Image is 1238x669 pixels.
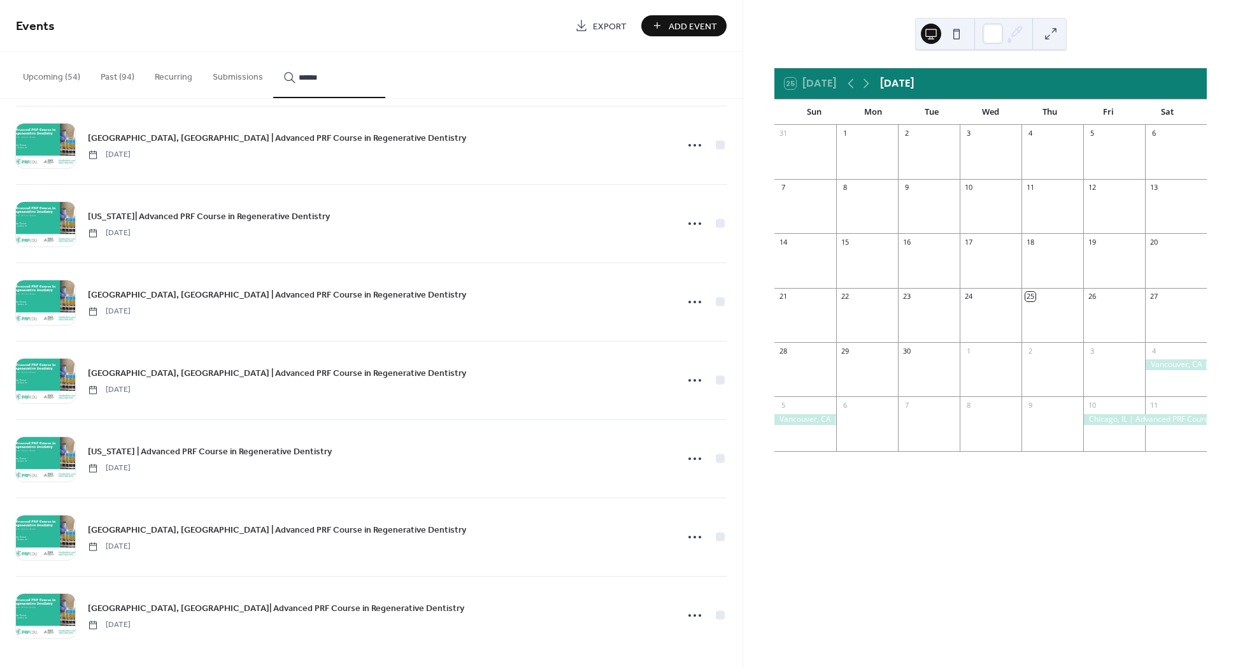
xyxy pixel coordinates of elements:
div: 2 [1025,346,1035,356]
div: 12 [1087,183,1097,192]
div: 3 [964,129,973,138]
div: 4 [1149,346,1158,356]
div: 7 [778,183,788,192]
span: [GEOGRAPHIC_DATA], [GEOGRAPHIC_DATA]| Advanced PRF Course in Regenerative Dentistry [88,602,464,615]
span: Add Event [669,20,717,33]
div: Sat [1138,99,1197,125]
div: 11 [1149,400,1158,410]
div: 8 [964,400,973,410]
div: Chicago, IL | Advanced PRF Course in Regenerative Dentistry [1083,414,1207,425]
div: 24 [964,292,973,301]
div: 20 [1149,237,1158,247]
a: [US_STATE] | Advanced PRF Course in Regenerative Dentistry [88,444,332,459]
div: 23 [902,292,911,301]
div: 28 [778,346,788,356]
span: [DATE] [88,149,131,161]
a: [GEOGRAPHIC_DATA], [GEOGRAPHIC_DATA]| Advanced PRF Course in Regenerative Dentistry [88,601,464,615]
div: 21 [778,292,788,301]
div: 5 [778,400,788,410]
div: Wed [962,99,1020,125]
div: 16 [902,237,911,247]
span: [DATE] [88,384,131,396]
div: 17 [964,237,973,247]
div: Vancouver, CA | Advanced PRF Course in Regenerative Dentistry [774,414,836,425]
span: [DATE] [88,541,131,552]
a: [GEOGRAPHIC_DATA], [GEOGRAPHIC_DATA] | Advanced PRF Course in Regenerative Dentistry [88,366,466,380]
div: 11 [1025,183,1035,192]
div: 31 [778,129,788,138]
div: Vancouver, CA | Advanced PRF Course in Regenerative Dentistry [1145,359,1207,370]
span: [DATE] [88,306,131,317]
div: 9 [902,183,911,192]
div: 19 [1087,237,1097,247]
button: Submissions [203,52,273,97]
span: [DATE] [88,227,131,239]
div: 8 [840,183,850,192]
div: 9 [1025,400,1035,410]
span: [GEOGRAPHIC_DATA], [GEOGRAPHIC_DATA] | Advanced PRF Course in Regenerative Dentistry [88,367,466,380]
span: [US_STATE]| Advanced PRF Course in Regenerative Dentistry [88,210,330,224]
div: 1 [840,129,850,138]
button: Upcoming (54) [13,52,90,97]
div: 7 [902,400,911,410]
div: 1 [964,346,973,356]
div: Fri [1079,99,1137,125]
div: 18 [1025,237,1035,247]
div: 22 [840,292,850,301]
span: [DATE] [88,463,131,474]
div: 25 [1025,292,1035,301]
div: [DATE] [880,76,914,91]
div: 30 [902,346,911,356]
span: [US_STATE] | Advanced PRF Course in Regenerative Dentistry [88,445,332,459]
div: Tue [902,99,961,125]
span: [DATE] [88,619,131,631]
div: 6 [840,400,850,410]
div: 5 [1087,129,1097,138]
span: Events [16,14,55,39]
div: Thu [1020,99,1079,125]
div: 26 [1087,292,1097,301]
div: 29 [840,346,850,356]
a: [GEOGRAPHIC_DATA], [GEOGRAPHIC_DATA] | Advanced PRF Course in Regenerative Dentistry [88,522,466,537]
span: Export [593,20,627,33]
div: Mon [844,99,902,125]
div: 6 [1149,129,1158,138]
div: 10 [1087,400,1097,410]
button: Past (94) [90,52,145,97]
a: [GEOGRAPHIC_DATA], [GEOGRAPHIC_DATA] | Advanced PRF Course in Regenerative Dentistry [88,131,466,145]
a: [US_STATE]| Advanced PRF Course in Regenerative Dentistry [88,209,330,224]
div: 4 [1025,129,1035,138]
div: 3 [1087,346,1097,356]
a: Export [566,15,636,36]
button: Add Event [641,15,727,36]
div: 10 [964,183,973,192]
div: 2 [902,129,911,138]
span: [GEOGRAPHIC_DATA], [GEOGRAPHIC_DATA] | Advanced PRF Course in Regenerative Dentistry [88,132,466,145]
button: Recurring [145,52,203,97]
span: [GEOGRAPHIC_DATA], [GEOGRAPHIC_DATA] | Advanced PRF Course in Regenerative Dentistry [88,289,466,302]
div: 14 [778,237,788,247]
div: 27 [1149,292,1158,301]
div: 13 [1149,183,1158,192]
div: 15 [840,237,850,247]
span: [GEOGRAPHIC_DATA], [GEOGRAPHIC_DATA] | Advanced PRF Course in Regenerative Dentistry [88,524,466,537]
a: [GEOGRAPHIC_DATA], [GEOGRAPHIC_DATA] | Advanced PRF Course in Regenerative Dentistry [88,287,466,302]
div: Sun [785,99,843,125]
